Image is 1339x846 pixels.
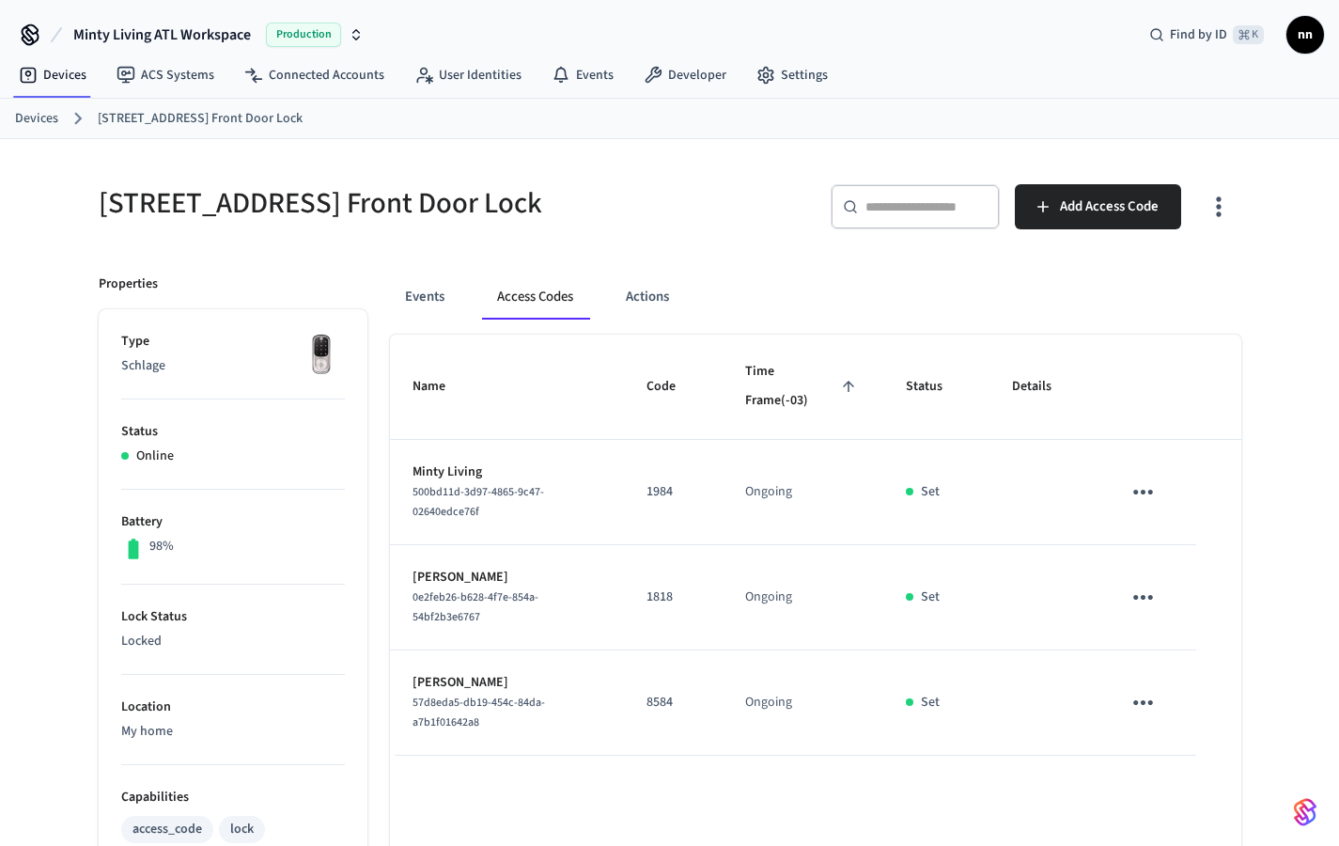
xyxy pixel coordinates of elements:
[1233,25,1264,44] span: ⌘ K
[1134,18,1279,52] div: Find by ID⌘ K
[413,462,601,482] p: Minty Living
[121,607,345,627] p: Lock Status
[646,482,700,502] p: 1984
[1286,16,1324,54] button: nn
[413,484,544,520] span: 500bd11d-3d97-4865-9c47-02640edce76f
[121,788,345,807] p: Capabilities
[629,58,741,92] a: Developer
[413,673,601,693] p: [PERSON_NAME]
[741,58,843,92] a: Settings
[1170,25,1227,44] span: Find by ID
[413,695,545,730] span: 57d8eda5-db19-454c-84da-a7b1f01642a8
[230,820,254,839] div: lock
[413,568,601,587] p: [PERSON_NAME]
[121,356,345,376] p: Schlage
[121,697,345,717] p: Location
[390,274,1241,320] div: ant example
[121,632,345,651] p: Locked
[98,109,303,129] a: [STREET_ADDRESS] Front Door Lock
[537,58,629,92] a: Events
[1060,195,1159,219] span: Add Access Code
[1015,184,1181,229] button: Add Access Code
[723,545,884,650] td: Ongoing
[399,58,537,92] a: User Identities
[121,332,345,352] p: Type
[390,274,459,320] button: Events
[15,109,58,129] a: Devices
[482,274,588,320] button: Access Codes
[390,335,1241,756] table: sticky table
[723,440,884,545] td: Ongoing
[921,587,940,607] p: Set
[4,58,101,92] a: Devices
[298,332,345,379] img: Yale Assure Touchscreen Wifi Smart Lock, Satin Nickel, Front
[101,58,229,92] a: ACS Systems
[646,372,700,401] span: Code
[1012,372,1076,401] span: Details
[921,482,940,502] p: Set
[132,820,202,839] div: access_code
[121,422,345,442] p: Status
[229,58,399,92] a: Connected Accounts
[266,23,341,47] span: Production
[121,512,345,532] p: Battery
[1294,797,1316,827] img: SeamLogoGradient.69752ec5.svg
[745,357,862,416] span: Time Frame(-03)
[99,274,158,294] p: Properties
[646,693,700,713] p: 8584
[1288,18,1322,52] span: nn
[413,589,538,625] span: 0e2feb26-b628-4f7e-854a-54bf2b3e6767
[121,722,345,742] p: My home
[149,537,174,556] p: 98%
[413,372,470,401] span: Name
[906,372,967,401] span: Status
[921,693,940,713] p: Set
[73,23,251,46] span: Minty Living ATL Workspace
[99,184,659,223] h5: [STREET_ADDRESS] Front Door Lock
[136,446,174,466] p: Online
[646,587,700,607] p: 1818
[723,650,884,756] td: Ongoing
[611,274,684,320] button: Actions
